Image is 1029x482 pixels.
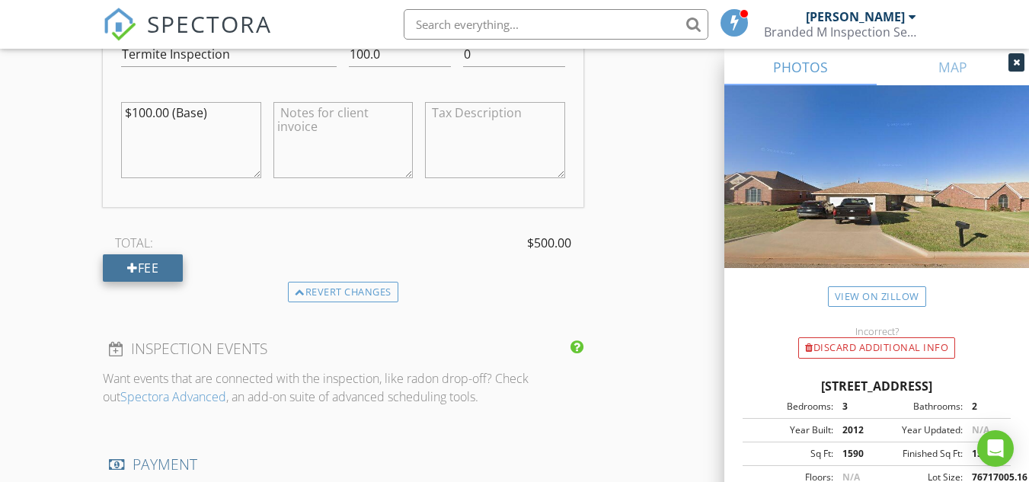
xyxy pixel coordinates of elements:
[109,339,577,359] h4: INSPECTION EVENTS
[404,9,708,40] input: Search everything...
[724,325,1029,337] div: Incorrect?
[747,400,833,413] div: Bedrooms:
[798,337,955,359] div: Discard Additional info
[724,85,1029,305] img: streetview
[806,9,905,24] div: [PERSON_NAME]
[120,388,226,405] a: Spectora Advanced
[103,8,136,41] img: The Best Home Inspection Software - Spectora
[877,49,1029,85] a: MAP
[527,234,571,252] span: $500.00
[833,447,877,461] div: 1590
[103,254,183,282] div: Fee
[109,455,577,474] h4: PAYMENT
[743,377,1011,395] div: [STREET_ADDRESS]
[103,21,272,53] a: SPECTORA
[963,447,1006,461] div: 1590
[833,423,877,437] div: 2012
[828,286,926,307] a: View on Zillow
[963,400,1006,413] div: 2
[877,447,963,461] div: Finished Sq Ft:
[877,400,963,413] div: Bathrooms:
[147,8,272,40] span: SPECTORA
[747,447,833,461] div: Sq Ft:
[877,423,963,437] div: Year Updated:
[747,423,833,437] div: Year Built:
[115,234,153,252] span: TOTAL:
[103,369,583,406] p: Want events that are connected with the inspection, like radon drop-off? Check out , an add-on su...
[972,423,989,436] span: N/A
[764,24,916,40] div: Branded M Inspection Services
[977,430,1014,467] div: Open Intercom Messenger
[288,282,398,303] div: Revert changes
[833,400,877,413] div: 3
[724,49,877,85] a: PHOTOS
